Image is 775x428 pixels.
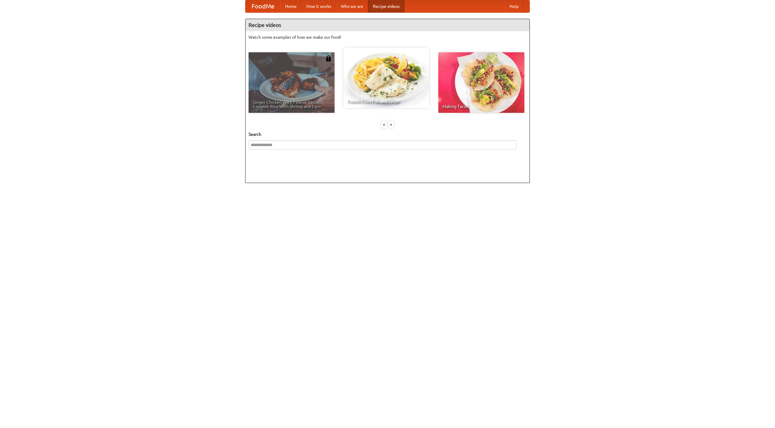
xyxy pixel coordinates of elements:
img: 483408.png [325,55,331,61]
a: Home [280,0,302,12]
h5: Search [249,131,526,137]
h4: Recipe videos [246,19,529,31]
a: French Fries Fish and Chips [343,47,429,108]
a: Help [505,0,523,12]
a: Recipe videos [368,0,404,12]
a: How it works [302,0,336,12]
a: Making Tacos [438,52,524,113]
div: « [381,121,387,128]
span: French Fries Fish and Chips [348,100,425,104]
p: Watch some examples of how we make our food! [249,34,526,40]
div: » [388,121,394,128]
a: Who we are [336,0,368,12]
span: Making Tacos [443,104,520,109]
a: FoodMe [246,0,280,12]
